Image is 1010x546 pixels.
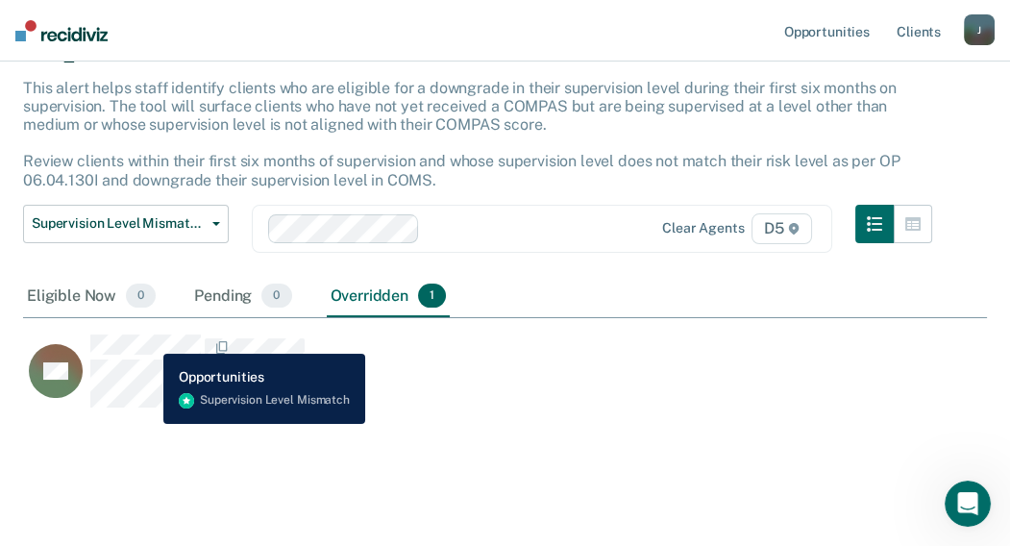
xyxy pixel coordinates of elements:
[23,334,867,410] div: CaseloadOpportunityCell-0825974
[126,284,156,309] span: 0
[751,213,812,244] span: D5
[32,215,205,232] span: Supervision Level Mismatch
[945,481,991,527] iframe: Intercom live chat
[662,220,744,236] div: Clear agents
[15,20,108,41] img: Recidiviz
[261,284,291,309] span: 0
[23,79,899,189] p: This alert helps staff identify clients who are eligible for a downgrade in their supervision lev...
[23,205,229,243] button: Supervision Level Mismatch
[190,276,295,318] div: Pending0
[418,284,446,309] span: 1
[327,276,451,318] div: Overridden1
[964,14,995,45] button: J
[23,276,160,318] div: Eligible Now0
